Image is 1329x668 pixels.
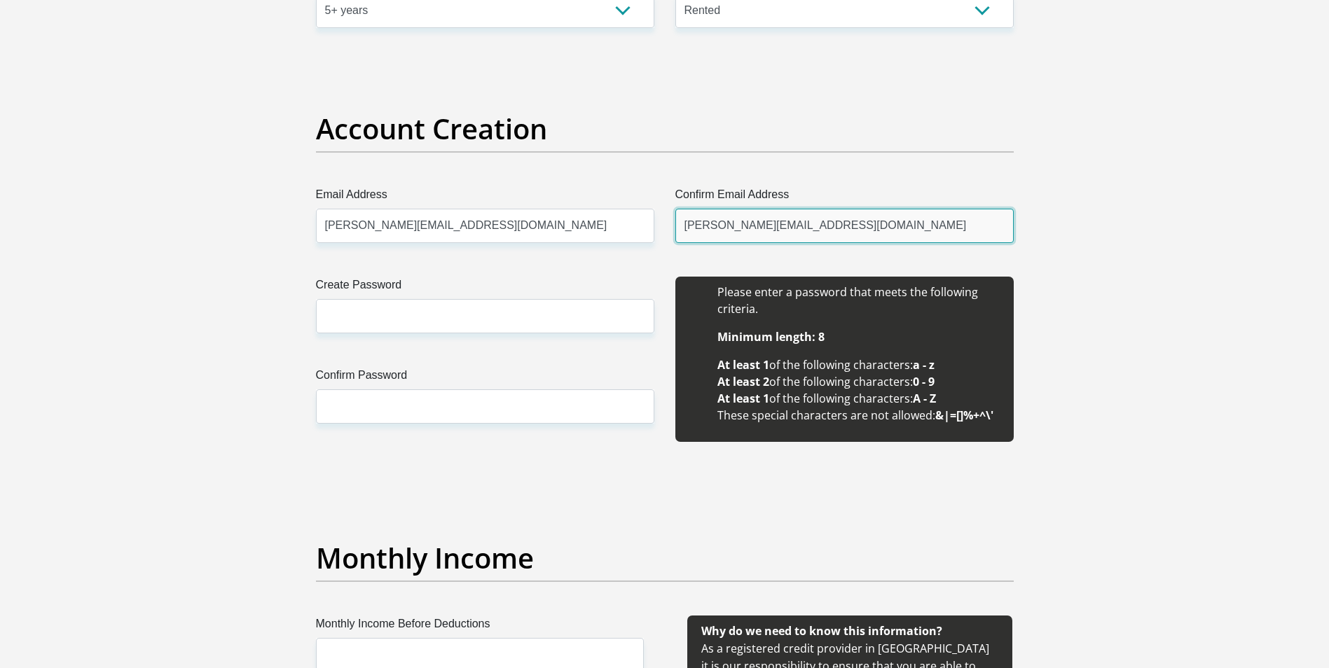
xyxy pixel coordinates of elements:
b: Minimum length: 8 [717,329,825,345]
label: Email Address [316,186,654,209]
b: At least 1 [717,391,769,406]
b: At least 1 [717,357,769,373]
b: a - z [913,357,935,373]
h2: Monthly Income [316,541,1014,575]
label: Create Password [316,277,654,299]
li: of the following characters: [717,390,1000,407]
li: of the following characters: [717,356,1000,373]
label: Confirm Email Address [675,186,1014,209]
b: 0 - 9 [913,374,935,389]
h2: Account Creation [316,112,1014,146]
input: Create Password [316,299,654,333]
b: At least 2 [717,374,769,389]
li: Please enter a password that meets the following criteria. [717,284,1000,317]
b: Why do we need to know this information? [701,623,942,639]
input: Email Address [316,209,654,243]
b: A - Z [913,391,936,406]
label: Confirm Password [316,367,654,389]
input: Confirm Password [316,389,654,424]
input: Confirm Email Address [675,209,1014,243]
li: of the following characters: [717,373,1000,390]
li: These special characters are not allowed: [717,407,1000,424]
b: &|=[]%+^\' [935,408,993,423]
label: Monthly Income Before Deductions [316,615,644,638]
